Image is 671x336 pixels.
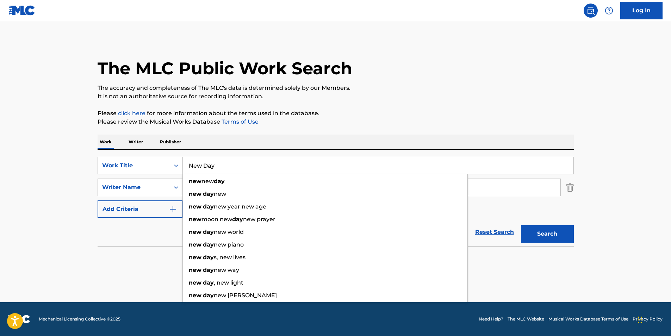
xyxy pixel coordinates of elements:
a: Terms of Use [220,118,259,125]
span: moon new [201,216,232,223]
span: s, new lives [214,254,246,261]
p: Writer [126,135,145,149]
strong: day [203,254,214,261]
img: logo [8,315,30,323]
strong: new [189,254,201,261]
strong: day [203,241,214,248]
button: Search [521,225,574,243]
span: new prayer [243,216,275,223]
strong: new [189,203,201,210]
strong: day [203,292,214,299]
h1: The MLC Public Work Search [98,58,352,79]
iframe: Chat Widget [636,302,671,336]
p: It is not an authoritative source for recording information. [98,92,574,101]
img: 9d2ae6d4665cec9f34b9.svg [169,205,177,213]
strong: new [189,267,201,273]
p: Please review the Musical Works Database [98,118,574,126]
span: new world [214,229,244,235]
strong: new [189,229,201,235]
div: Writer Name [102,183,166,192]
p: The accuracy and completeness of The MLC's data is determined solely by our Members. [98,84,574,92]
span: new way [214,267,239,273]
strong: day [232,216,243,223]
strong: new [189,216,201,223]
img: MLC Logo [8,5,36,15]
a: The MLC Website [508,316,544,322]
span: new piano [214,241,244,248]
strong: day [214,178,225,185]
strong: day [203,279,214,286]
p: Please for more information about the terms used in the database. [98,109,574,118]
form: Search Form [98,157,574,246]
strong: day [203,267,214,273]
span: , new light [214,279,243,286]
strong: new [189,241,201,248]
img: help [605,6,613,15]
a: Musical Works Database Terms of Use [548,316,628,322]
strong: new [189,279,201,286]
div: Work Title [102,161,166,170]
strong: new [189,178,201,185]
span: new [214,191,226,197]
button: Add Criteria [98,200,183,218]
a: Privacy Policy [633,316,663,322]
a: Need Help? [479,316,503,322]
a: click here [118,110,145,117]
img: Delete Criterion [566,179,574,196]
strong: new [189,191,201,197]
p: Publisher [158,135,183,149]
strong: new [189,292,201,299]
span: new [PERSON_NAME] [214,292,277,299]
p: Work [98,135,114,149]
span: new [201,178,214,185]
span: Mechanical Licensing Collective © 2025 [39,316,120,322]
span: new year new age [214,203,266,210]
div: Help [602,4,616,18]
a: Reset Search [472,224,517,240]
a: Log In [620,2,663,19]
div: Drag [638,309,642,330]
strong: day [203,191,214,197]
strong: day [203,203,214,210]
img: search [586,6,595,15]
strong: day [203,229,214,235]
a: Public Search [584,4,598,18]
